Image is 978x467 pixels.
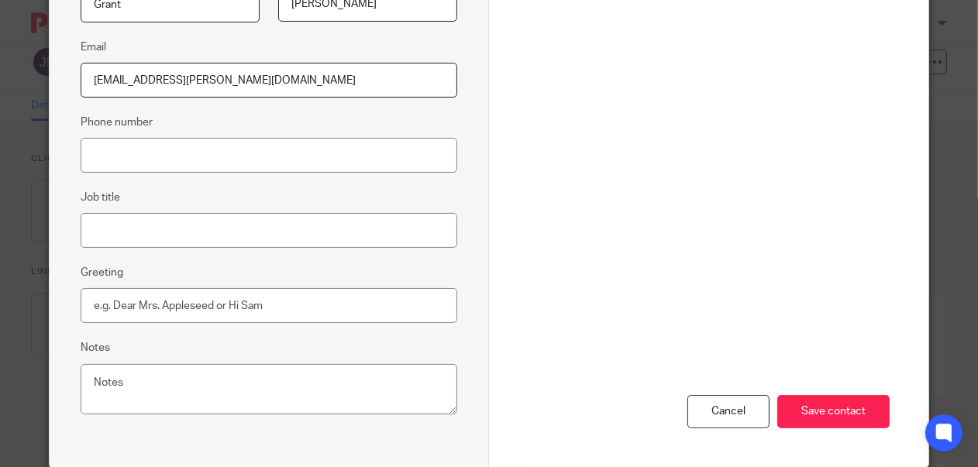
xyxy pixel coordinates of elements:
label: Job title [81,190,120,205]
label: Email [81,39,106,55]
div: Cancel [687,395,770,428]
label: Greeting [81,265,123,280]
label: Phone number [81,115,153,130]
input: Save contact [777,395,890,428]
input: e.g. Dear Mrs. Appleseed or Hi Sam [81,288,457,323]
label: Notes [81,340,110,355]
